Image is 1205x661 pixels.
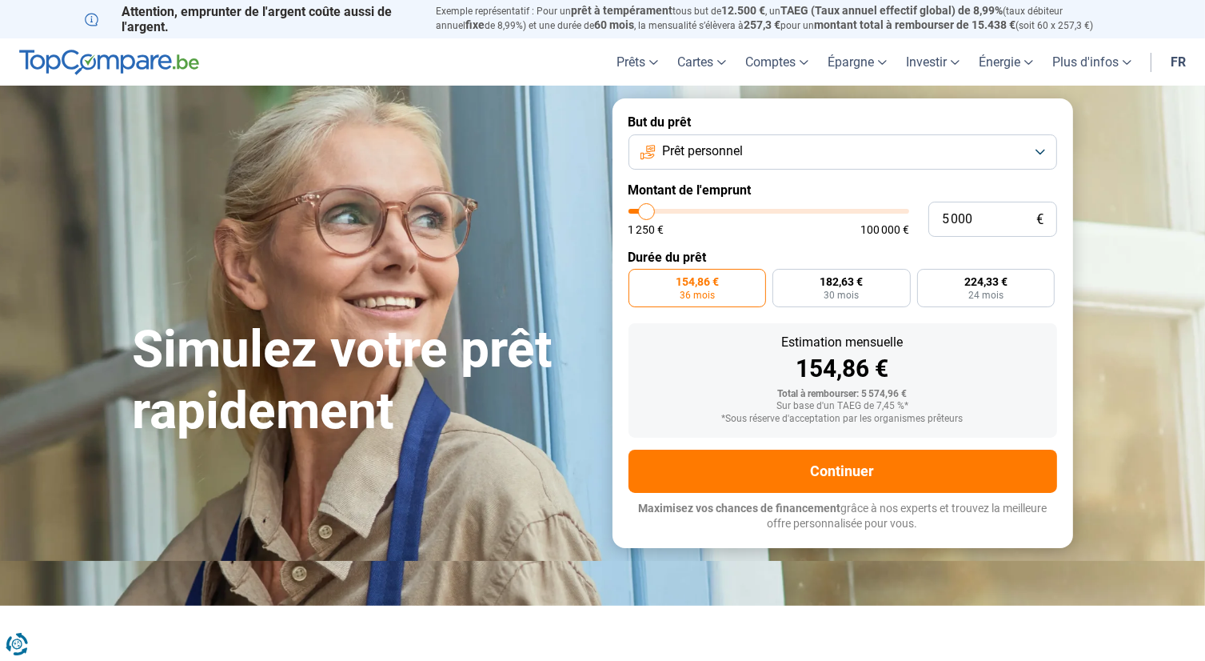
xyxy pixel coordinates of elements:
[1161,38,1195,86] a: fr
[736,38,818,86] a: Comptes
[628,182,1057,198] label: Montant de l'emprunt
[680,290,715,300] span: 36 mois
[1037,213,1044,226] span: €
[628,250,1057,265] label: Durée du prêt
[722,4,766,17] span: 12.500 €
[662,142,743,160] span: Prêt personnel
[641,336,1044,349] div: Estimation mensuelle
[595,18,635,31] span: 60 mois
[968,290,1004,300] span: 24 mois
[820,276,863,287] span: 182,63 €
[85,4,417,34] p: Attention, emprunter de l'argent coûte aussi de l'argent.
[818,38,896,86] a: Épargne
[641,414,1044,425] div: *Sous réserve d'acceptation par les organismes prêteurs
[628,501,1057,532] p: grâce à nos experts et trouvez la meilleure offre personnalisée pour vous.
[466,18,485,31] span: fixe
[628,114,1057,130] label: But du prêt
[676,276,719,287] span: 154,86 €
[628,450,1057,493] button: Continuer
[607,38,668,86] a: Prêts
[19,50,199,75] img: TopCompare
[437,4,1121,33] p: Exemple représentatif : Pour un tous but de , un (taux débiteur annuel de 8,99%) et une durée de ...
[964,276,1007,287] span: 224,33 €
[628,134,1057,170] button: Prêt personnel
[896,38,969,86] a: Investir
[638,502,840,515] span: Maximisez vos chances de financement
[824,290,859,300] span: 30 mois
[1043,38,1141,86] a: Plus d'infos
[815,18,1016,31] span: montant total à rembourser de 15.438 €
[641,389,1044,400] div: Total à rembourser: 5 574,96 €
[781,4,1004,17] span: TAEG (Taux annuel effectif global) de 8,99%
[860,224,909,235] span: 100 000 €
[628,224,664,235] span: 1 250 €
[744,18,781,31] span: 257,3 €
[572,4,673,17] span: prêt à tempérament
[641,401,1044,412] div: Sur base d'un TAEG de 7,45 %*
[668,38,736,86] a: Cartes
[969,38,1043,86] a: Énergie
[133,319,593,443] h1: Simulez votre prêt rapidement
[641,357,1044,381] div: 154,86 €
